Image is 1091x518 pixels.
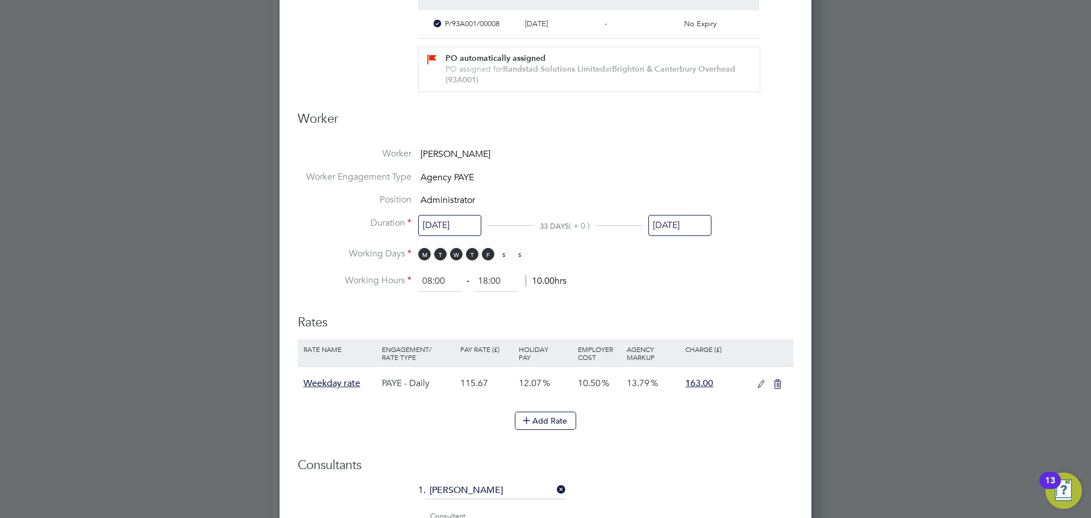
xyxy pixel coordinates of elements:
[627,378,649,389] span: 13.79
[298,482,793,511] li: 1.
[418,248,431,260] span: M
[569,221,590,231] span: ( + 0 )
[515,412,576,430] button: Add Rate
[578,378,601,389] span: 10.50
[503,64,605,74] b: Randstad Solutions Limited
[519,378,542,389] span: 12.07
[445,64,746,85] div: PO assigned for at
[298,275,411,287] label: Working Hours
[418,215,481,236] input: Select one
[482,248,494,260] span: F
[303,378,360,389] span: Weekday rate
[457,339,516,359] div: Pay Rate (£)
[298,148,411,160] label: Worker
[600,15,680,34] div: -
[685,378,713,389] span: 163.00
[450,248,463,260] span: W
[445,64,735,85] b: Brighton & Canterbury Overhead (93A001)
[520,15,600,34] div: [DATE]
[440,15,520,34] div: P/93A001/00008
[298,457,793,474] h3: Consultants
[379,339,457,367] div: Engagement/ Rate Type
[466,248,478,260] span: T
[298,217,411,229] label: Duration
[682,339,751,359] div: Charge (£)
[298,303,793,331] h3: Rates
[457,367,516,400] div: 115.67
[434,248,447,260] span: T
[298,194,411,206] label: Position
[498,248,510,260] span: S
[680,15,759,34] div: No Expiry
[420,148,490,160] span: [PERSON_NAME]
[420,172,474,183] span: Agency PAYE
[298,111,793,136] h3: Worker
[379,367,457,400] div: PAYE - Daily
[540,221,569,231] span: 33 DAYS
[514,248,526,260] span: S
[648,215,711,236] input: Select one
[516,339,574,367] div: Holiday Pay
[526,275,567,287] span: 10.00hrs
[298,171,411,183] label: Worker Engagement Type
[301,339,379,359] div: Rate Name
[1045,480,1055,495] div: 13
[420,195,475,206] span: Administrator
[474,271,518,292] input: 17:00
[1046,473,1082,509] button: Open Resource Center, 13 new notifications
[624,339,682,367] div: Agency Markup
[418,271,462,292] input: 08:00
[575,339,624,367] div: Employer Cost
[298,248,411,260] label: Working Days
[445,53,545,63] b: PO automatically assigned
[426,482,566,499] input: Search for...
[464,275,472,287] span: ‐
